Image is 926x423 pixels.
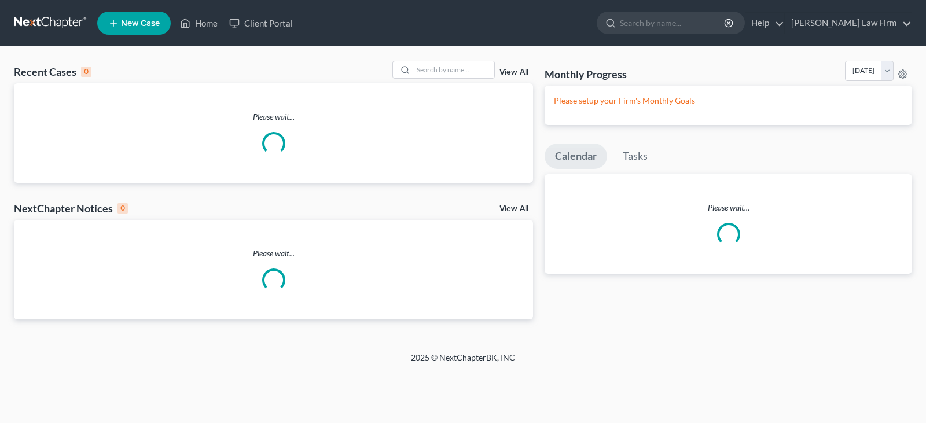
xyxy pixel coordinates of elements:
[785,13,912,34] a: [PERSON_NAME] Law Firm
[14,111,533,123] p: Please wait...
[499,68,528,76] a: View All
[612,144,658,169] a: Tasks
[121,19,160,28] span: New Case
[545,202,912,214] p: Please wait...
[14,201,128,215] div: NextChapter Notices
[133,352,793,373] div: 2025 © NextChapterBK, INC
[620,12,726,34] input: Search by name...
[545,67,627,81] h3: Monthly Progress
[413,61,494,78] input: Search by name...
[554,95,903,106] p: Please setup your Firm's Monthly Goals
[745,13,784,34] a: Help
[499,205,528,213] a: View All
[14,65,91,79] div: Recent Cases
[545,144,607,169] a: Calendar
[174,13,223,34] a: Home
[14,248,533,259] p: Please wait...
[223,13,299,34] a: Client Portal
[81,67,91,77] div: 0
[117,203,128,214] div: 0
